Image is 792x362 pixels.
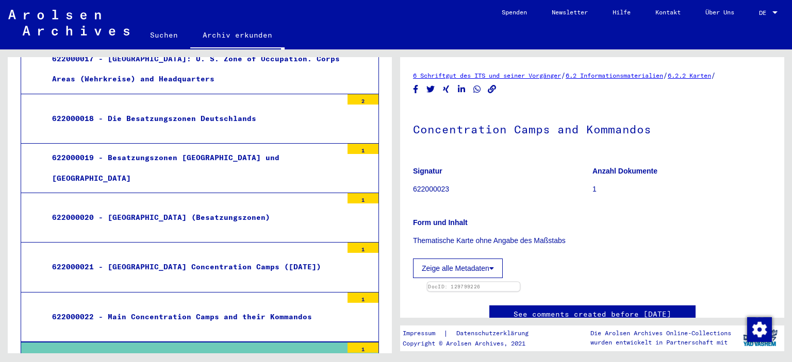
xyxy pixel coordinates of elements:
p: Thematische Karte ohne Angabe des Maßstabs [413,235,771,246]
div: 1 [348,292,378,303]
span: DE [759,9,770,16]
div: 622000017 - [GEOGRAPHIC_DATA]: U. S. Zone of Occupation. Corps Areas (Wehrkreise) and Headquarters [44,49,342,89]
span: / [711,71,716,80]
p: Copyright © Arolsen Archives, 2021 [403,339,541,348]
b: Signatur [413,167,442,175]
div: 1 [348,243,378,253]
div: 1 [348,342,378,353]
div: 622000018 - Die Besatzungszonen Deutschlands [44,109,342,129]
div: | [403,328,541,339]
a: DocID: 129799226 [428,284,480,290]
a: Suchen [138,23,190,47]
button: Share on Twitter [425,83,436,96]
button: Share on Facebook [410,83,421,96]
button: Copy link [487,83,498,96]
a: 6.2 Informationsmaterialien [566,72,663,79]
p: 622000023 [413,184,592,195]
h1: Concentration Camps and Kommandos [413,106,771,151]
span: / [663,71,668,80]
div: 1 [348,193,378,203]
p: wurden entwickelt in Partnerschaft mit [590,338,731,347]
span: / [561,71,566,80]
p: Die Arolsen Archives Online-Collections [590,329,731,338]
div: 622000022 - Main Concentration Camps and their Kommandos [44,307,342,327]
button: Share on WhatsApp [472,83,483,96]
a: See comments created before [DATE] [514,309,671,320]
a: 6 Schriftgut des ITS und seiner Vorgänger [413,72,561,79]
img: Zustimmung ändern [747,317,772,342]
button: Zeige alle Metadaten [413,258,503,278]
div: 622000021 - [GEOGRAPHIC_DATA] Concentration Camps ([DATE]) [44,257,342,277]
b: Anzahl Dokumente [592,167,657,175]
button: Share on Xing [441,83,452,96]
img: yv_logo.png [741,325,780,351]
a: Archiv erkunden [190,23,285,49]
b: Form und Inhalt [413,218,468,227]
div: 622000020 - [GEOGRAPHIC_DATA] (Besatzungszonen) [44,208,342,228]
div: 1 [348,144,378,154]
button: Share on LinkedIn [456,83,467,96]
a: Datenschutzerklärung [448,328,541,339]
div: 2 [348,94,378,105]
div: 622000019 - Besatzungszonen [GEOGRAPHIC_DATA] und [GEOGRAPHIC_DATA] [44,148,342,188]
a: 6.2.2 Karten [668,72,711,79]
p: 1 [592,184,771,195]
img: Arolsen_neg.svg [8,10,129,36]
a: Impressum [403,328,443,339]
